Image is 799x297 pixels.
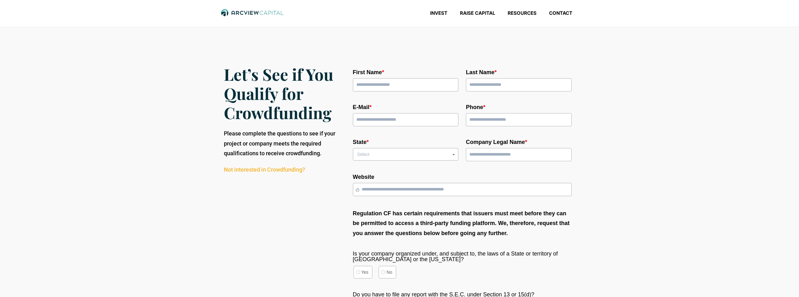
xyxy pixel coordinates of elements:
label: Last Name [466,69,572,75]
a: Invest [424,10,454,16]
label: Is your company organized under, and subject to, the laws of a State or territory of [GEOGRAPHIC_... [353,251,572,262]
h3: Let’s See if You Qualify for Crowdfunding [224,65,343,122]
label: Phone [466,104,572,110]
a: Resources [501,10,543,16]
p: Regulation CF has certain requirements that issuers must meet before they can be permitted to acc... [353,209,572,239]
label: State [353,139,459,145]
a: Not interested in Crowdfunding? [224,166,305,173]
label: Yes [354,266,373,278]
p: Please complete the questions to see if your project or company meets the required qualifications... [224,129,343,158]
a: Contact [543,10,579,16]
label: E-Mail [353,104,459,110]
span: Select [357,152,370,157]
label: Company Legal Name [466,139,572,145]
label: First Name [353,69,459,75]
label: No [379,266,396,278]
label: Website [353,174,572,180]
a: Raise Capital [454,10,501,16]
